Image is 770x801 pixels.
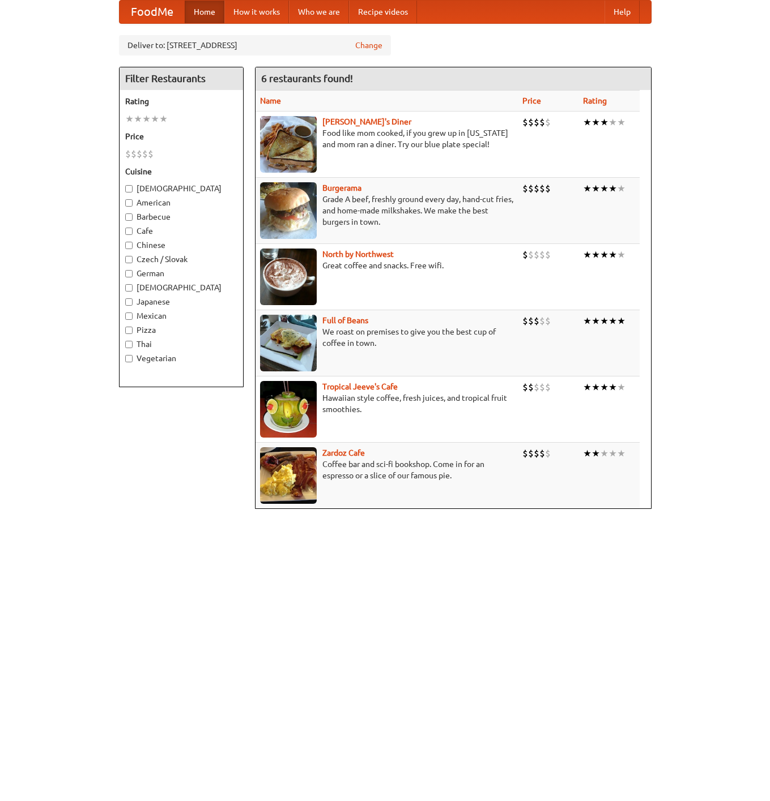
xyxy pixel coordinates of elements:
[583,315,592,327] li: ★
[539,116,545,128] li: $
[617,116,626,128] li: ★
[131,148,137,160] li: $
[125,268,237,279] label: German
[119,35,391,55] div: Deliver to: [STREET_ADDRESS]
[609,182,617,195] li: ★
[617,182,626,195] li: ★
[617,447,626,460] li: ★
[322,382,398,391] a: Tropical Jeeve's Cafe
[120,1,185,23] a: FoodMe
[539,447,545,460] li: $
[142,113,151,125] li: ★
[125,197,237,208] label: American
[125,113,134,125] li: ★
[289,1,349,23] a: Who we are
[260,392,513,415] p: Hawaiian style coffee, fresh juices, and tropical fruit smoothies.
[125,324,237,336] label: Pizza
[142,148,148,160] li: $
[260,127,513,150] p: Food like mom cooked, if you grew up in [US_STATE] and mom ran a diner. Try our blue plate special!
[260,194,513,228] p: Grade A beef, freshly ground every day, hand-cut fries, and home-made milkshakes. We make the bes...
[617,381,626,393] li: ★
[224,1,289,23] a: How it works
[125,199,133,207] input: American
[545,381,551,393] li: $
[609,116,617,128] li: ★
[522,182,528,195] li: $
[534,447,539,460] li: $
[349,1,417,23] a: Recipe videos
[592,315,600,327] li: ★
[545,447,551,460] li: $
[539,249,545,261] li: $
[539,315,545,327] li: $
[600,447,609,460] li: ★
[322,250,394,259] a: North by Northwest
[600,182,609,195] li: ★
[125,166,237,177] h5: Cuisine
[125,284,133,292] input: [DEMOGRAPHIC_DATA]
[600,116,609,128] li: ★
[592,447,600,460] li: ★
[185,1,224,23] a: Home
[583,96,607,105] a: Rating
[159,113,168,125] li: ★
[322,316,368,325] a: Full of Beans
[592,116,600,128] li: ★
[528,315,534,327] li: $
[125,213,133,221] input: Barbecue
[260,249,317,305] img: north.jpg
[125,339,237,350] label: Thai
[522,315,528,327] li: $
[534,116,539,128] li: $
[609,447,617,460] li: ★
[260,96,281,105] a: Name
[125,327,133,334] input: Pizza
[125,183,237,194] label: [DEMOGRAPHIC_DATA]
[528,249,534,261] li: $
[522,447,528,460] li: $
[545,249,551,261] li: $
[528,381,534,393] li: $
[125,355,133,362] input: Vegetarian
[534,182,539,195] li: $
[260,182,317,239] img: burgerama.jpg
[151,113,159,125] li: ★
[125,228,133,235] input: Cafe
[534,249,539,261] li: $
[528,182,534,195] li: $
[125,148,131,160] li: $
[125,296,237,307] label: Japanese
[137,148,142,160] li: $
[600,249,609,261] li: ★
[592,182,600,195] li: ★
[125,256,133,263] input: Czech / Slovak
[125,312,133,320] input: Mexican
[539,182,545,195] li: $
[583,249,592,261] li: ★
[260,116,317,173] img: sallys.jpg
[125,242,133,249] input: Chinese
[583,447,592,460] li: ★
[322,448,365,457] a: Zardoz Cafe
[609,381,617,393] li: ★
[617,315,626,327] li: ★
[125,185,133,192] input: [DEMOGRAPHIC_DATA]
[522,96,541,105] a: Price
[609,315,617,327] li: ★
[522,249,528,261] li: $
[125,270,133,277] input: German
[322,117,411,126] a: [PERSON_NAME]'s Diner
[600,381,609,393] li: ★
[261,73,353,84] ng-pluralize: 6 restaurants found!
[125,298,133,306] input: Japanese
[355,40,382,51] a: Change
[600,315,609,327] li: ★
[125,254,237,265] label: Czech / Slovak
[522,116,528,128] li: $
[125,282,237,293] label: [DEMOGRAPHIC_DATA]
[534,315,539,327] li: $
